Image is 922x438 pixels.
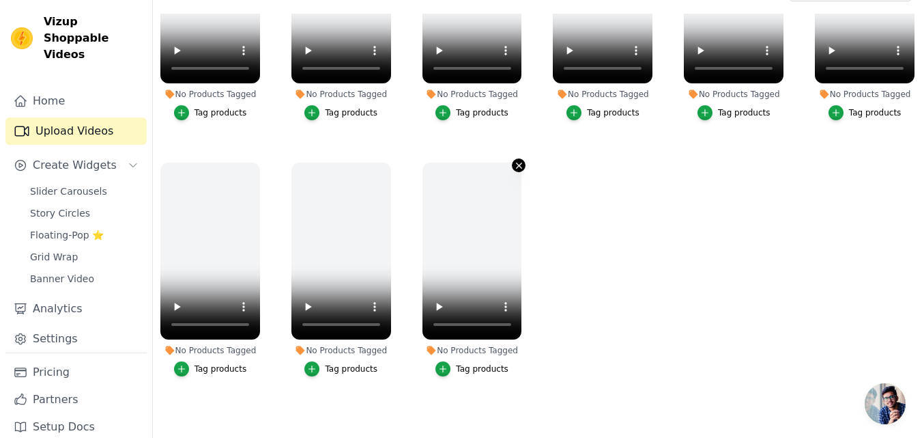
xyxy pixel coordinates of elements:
[5,359,147,386] a: Pricing
[11,27,33,49] img: Vizup
[22,269,147,288] a: Banner Video
[22,182,147,201] a: Slider Carousels
[30,250,78,264] span: Grid Wrap
[33,157,117,174] span: Create Widgets
[22,247,147,266] a: Grid Wrap
[697,105,770,120] button: Tag products
[160,89,260,100] div: No Products Tagged
[435,105,508,120] button: Tag products
[291,345,391,356] div: No Products Tagged
[22,204,147,223] a: Story Circles
[5,325,147,353] a: Settings
[829,105,902,120] button: Tag products
[512,159,525,172] button: Video Delete
[174,361,247,377] button: Tag products
[22,225,147,245] a: Floating-Pop ⭐
[849,107,902,118] div: Tag products
[304,105,377,120] button: Tag products
[865,383,906,424] a: Open chat
[195,364,247,374] div: Tag products
[435,361,508,377] button: Tag products
[456,107,508,118] div: Tag products
[5,152,147,179] button: Create Widgets
[30,184,107,198] span: Slider Carousels
[325,107,377,118] div: Tag products
[684,89,783,100] div: No Products Tagged
[291,89,391,100] div: No Products Tagged
[30,206,90,220] span: Story Circles
[553,89,652,100] div: No Products Tagged
[5,118,147,145] a: Upload Videos
[5,87,147,115] a: Home
[304,361,377,377] button: Tag products
[160,345,260,356] div: No Products Tagged
[30,272,94,286] span: Banner Video
[30,228,104,242] span: Floating-Pop ⭐
[44,14,141,63] span: Vizup Shoppable Videos
[566,105,639,120] button: Tag products
[422,89,522,100] div: No Products Tagged
[456,364,508,374] div: Tag products
[587,107,639,118] div: Tag products
[195,107,247,118] div: Tag products
[174,105,247,120] button: Tag products
[718,107,770,118] div: Tag products
[815,89,914,100] div: No Products Tagged
[422,345,522,356] div: No Products Tagged
[5,386,147,413] a: Partners
[325,364,377,374] div: Tag products
[5,295,147,323] a: Analytics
